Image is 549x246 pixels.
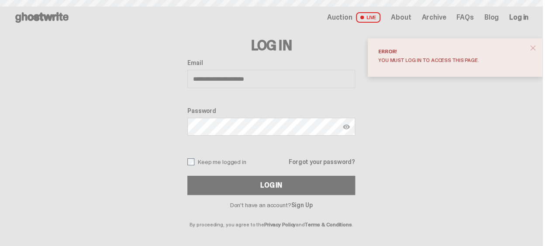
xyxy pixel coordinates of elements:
[187,158,194,165] input: Keep me logged in
[187,158,246,165] label: Keep me logged in
[391,14,411,21] a: About
[327,12,380,23] a: Auction LIVE
[187,59,355,66] label: Email
[187,176,355,195] button: Log In
[356,12,381,23] span: LIVE
[187,107,355,114] label: Password
[378,49,525,54] div: Error!
[305,221,352,228] a: Terms & Conditions
[456,14,473,21] a: FAQs
[291,201,312,209] a: Sign Up
[509,14,528,21] a: Log in
[187,202,355,208] p: Don't have an account?
[421,14,446,21] a: Archive
[260,182,282,189] div: Log In
[187,38,355,52] h3: Log In
[327,14,352,21] span: Auction
[289,159,355,165] a: Forgot your password?
[264,221,296,228] a: Privacy Policy
[484,14,499,21] a: Blog
[378,58,525,63] div: You must log in to access this page.
[187,208,355,227] p: By proceeding, you agree to the and .
[343,123,350,130] img: Show password
[525,40,541,56] button: close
